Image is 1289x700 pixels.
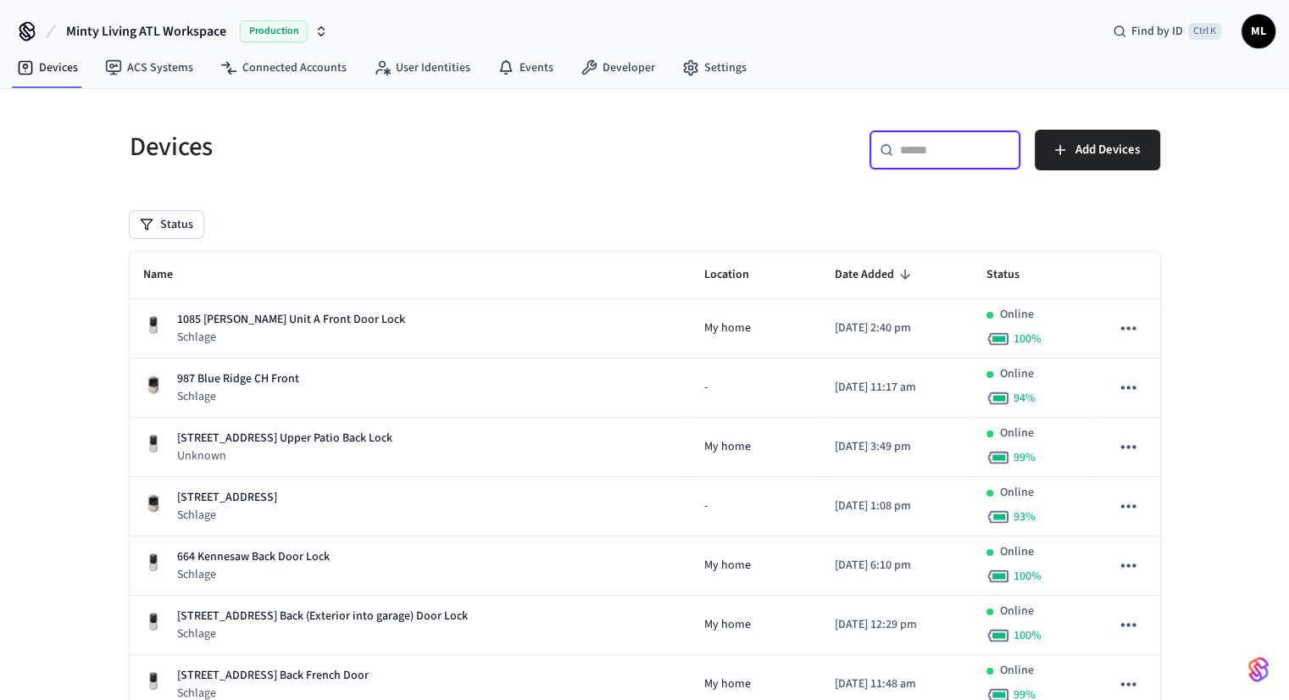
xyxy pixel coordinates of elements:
p: Online [1000,662,1034,680]
p: Online [1000,543,1034,561]
button: Add Devices [1035,130,1160,170]
p: Online [1000,425,1034,442]
div: Find by IDCtrl K [1099,16,1235,47]
span: - [704,379,708,397]
img: Yale Assure Touchscreen Wifi Smart Lock, Satin Nickel, Front [143,553,164,573]
img: SeamLogoGradient.69752ec5.svg [1248,656,1269,683]
p: [DATE] 6:10 pm [835,557,959,575]
p: [DATE] 3:49 pm [835,438,959,456]
p: Schlage [177,507,277,524]
p: [STREET_ADDRESS] Back (Exterior into garage) Door Lock [177,608,468,625]
span: My home [704,438,751,456]
p: Schlage [177,625,468,642]
button: ML [1242,14,1275,48]
a: Settings [669,53,760,83]
a: Devices [3,53,92,83]
img: Yale Assure Touchscreen Wifi Smart Lock, Satin Nickel, Front [143,612,164,632]
button: Status [130,211,203,238]
span: 100 % [1014,568,1042,585]
p: Online [1000,365,1034,383]
span: Minty Living ATL Workspace [66,21,226,42]
span: 99 % [1014,449,1036,466]
p: [STREET_ADDRESS] Upper Patio Back Lock [177,430,392,447]
span: Production [240,20,308,42]
p: Online [1000,603,1034,620]
span: ML [1243,16,1274,47]
span: My home [704,557,751,575]
span: Ctrl K [1188,23,1221,40]
p: Online [1000,484,1034,502]
span: My home [704,616,751,634]
p: [DATE] 11:48 am [835,675,959,693]
img: Yale Assure Touchscreen Wifi Smart Lock, Satin Nickel, Front [143,671,164,692]
span: Date Added [835,262,916,288]
p: [DATE] 1:08 pm [835,497,959,515]
p: [STREET_ADDRESS] Back French Door [177,667,369,685]
img: Yale Assure Touchscreen Wifi Smart Lock, Satin Nickel, Front [143,434,164,454]
p: Schlage [177,329,405,346]
p: 987 Blue Ridge CH Front [177,370,299,388]
p: Schlage [177,566,330,583]
a: Developer [567,53,669,83]
a: Connected Accounts [207,53,360,83]
p: Unknown [177,447,392,464]
a: Events [484,53,567,83]
img: Schlage Sense Smart Deadbolt with Camelot Trim, Front [143,375,164,395]
span: - [704,497,708,515]
span: Status [986,262,1042,288]
span: My home [704,319,751,337]
span: 100 % [1014,331,1042,347]
img: Schlage Sense Smart Deadbolt with Camelot Trim, Front [143,493,164,514]
span: Location [704,262,771,288]
span: My home [704,675,751,693]
p: [DATE] 2:40 pm [835,319,959,337]
p: 1085 [PERSON_NAME] Unit A Front Door Lock [177,311,405,329]
p: Online [1000,306,1034,324]
h5: Devices [130,130,635,164]
p: [DATE] 12:29 pm [835,616,959,634]
span: Find by ID [1131,23,1183,40]
span: 94 % [1014,390,1036,407]
span: 93 % [1014,508,1036,525]
a: ACS Systems [92,53,207,83]
p: 664 Kennesaw Back Door Lock [177,548,330,566]
p: [STREET_ADDRESS] [177,489,277,507]
span: 100 % [1014,627,1042,644]
span: Name [143,262,195,288]
span: Add Devices [1075,139,1140,161]
p: [DATE] 11:17 am [835,379,959,397]
a: User Identities [360,53,484,83]
img: Yale Assure Touchscreen Wifi Smart Lock, Satin Nickel, Front [143,315,164,336]
p: Schlage [177,388,299,405]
